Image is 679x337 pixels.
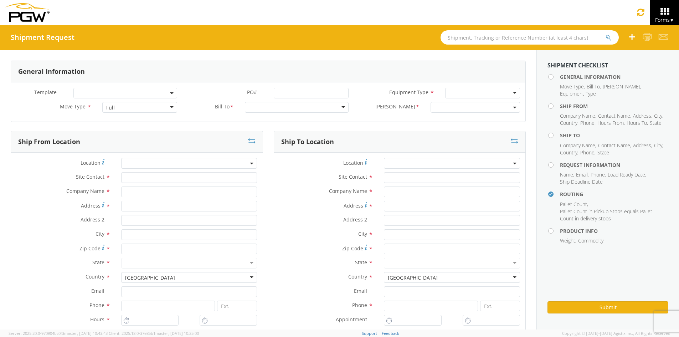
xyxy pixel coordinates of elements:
[603,83,640,90] span: [PERSON_NAME]
[336,316,367,323] span: Appointment
[560,228,668,234] h4: Product Info
[34,89,57,96] span: Template
[76,173,104,180] span: Site Contact
[576,171,589,178] li: ,
[560,237,575,244] span: Weight
[560,90,596,97] span: Equipment Type
[281,138,334,145] h3: Ship To Location
[560,74,668,80] h4: General Information
[106,104,115,111] div: Full
[389,89,428,96] span: Equipment Type
[81,159,101,166] span: Location
[603,83,641,90] li: ,
[560,149,577,156] span: Country
[215,103,230,111] span: Bill To
[354,287,367,294] span: Email
[344,202,363,209] span: Address
[580,149,596,156] li: ,
[560,208,652,222] span: Pallet Count in Pickup Stops equals Pallet Count in delivery stops
[591,171,606,178] li: ,
[597,119,625,127] li: ,
[587,83,601,90] li: ,
[627,119,648,127] li: ,
[654,112,663,119] li: ,
[576,171,588,178] span: Email
[560,112,596,119] li: ,
[560,103,668,109] h4: Ship From
[217,301,257,311] input: Ext.
[9,331,108,336] span: Server: 2025.20.0-970904bc0f3
[560,192,668,197] h4: Routing
[633,142,652,149] li: ,
[560,119,577,126] span: Country
[547,301,668,313] button: Submit
[560,119,578,127] li: ,
[441,30,619,45] input: Shipment, Tracking or Reference Number (at least 4 chars)
[125,274,175,281] div: [GEOGRAPHIC_DATA]
[591,171,605,178] span: Phone
[560,83,585,90] li: ,
[66,188,104,194] span: Company Name
[560,133,668,138] h4: Ship To
[92,259,104,266] span: State
[362,331,377,336] a: Support
[90,316,104,323] span: Hours
[348,273,367,280] span: Country
[560,171,573,178] span: Name
[560,162,668,168] h4: Request Information
[560,201,587,208] span: Pallet Count
[455,316,457,323] span: -
[358,230,367,237] span: City
[86,273,104,280] span: Country
[155,331,199,336] span: master, [DATE] 10:25:00
[560,237,576,244] li: ,
[560,201,588,208] li: ,
[5,3,50,22] img: pgw-form-logo-1aaa8060b1cc70fad034.png
[342,245,363,252] span: Zip Code
[633,112,651,119] span: Address
[597,119,624,126] span: Hours From
[91,287,104,294] span: Email
[480,301,520,311] input: Ext.
[339,173,367,180] span: Site Contact
[580,119,596,127] li: ,
[64,331,108,336] span: master, [DATE] 10:43:43
[580,119,595,126] span: Phone
[560,112,595,119] span: Company Name
[81,202,101,209] span: Address
[598,142,630,149] span: Contact Name
[654,112,662,119] span: City
[560,178,603,185] span: Ship Deadline Date
[655,16,674,23] span: Forms
[560,142,596,149] li: ,
[587,83,600,90] span: Bill To
[633,142,651,149] span: Address
[375,103,415,111] span: Bill Code
[89,302,104,308] span: Phone
[60,103,86,110] span: Move Type
[11,34,74,41] h4: Shipment Request
[598,142,631,149] li: ,
[670,17,674,23] span: ▼
[597,149,609,156] span: State
[560,142,595,149] span: Company Name
[608,171,646,178] li: ,
[192,316,194,323] span: -
[18,68,85,75] h3: General Information
[18,138,80,145] h3: Ship From Location
[81,216,104,223] span: Address 2
[560,171,574,178] li: ,
[560,149,578,156] li: ,
[79,245,101,252] span: Zip Code
[343,216,367,223] span: Address 2
[598,112,631,119] li: ,
[654,142,662,149] span: City
[109,331,199,336] span: Client: 2025.18.0-37e85b1
[355,259,367,266] span: State
[608,171,645,178] span: Load Ready Date
[562,331,670,336] span: Copyright © [DATE]-[DATE] Agistix Inc., All Rights Reserved
[627,119,647,126] span: Hours To
[352,302,367,308] span: Phone
[580,149,595,156] span: Phone
[343,159,363,166] span: Location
